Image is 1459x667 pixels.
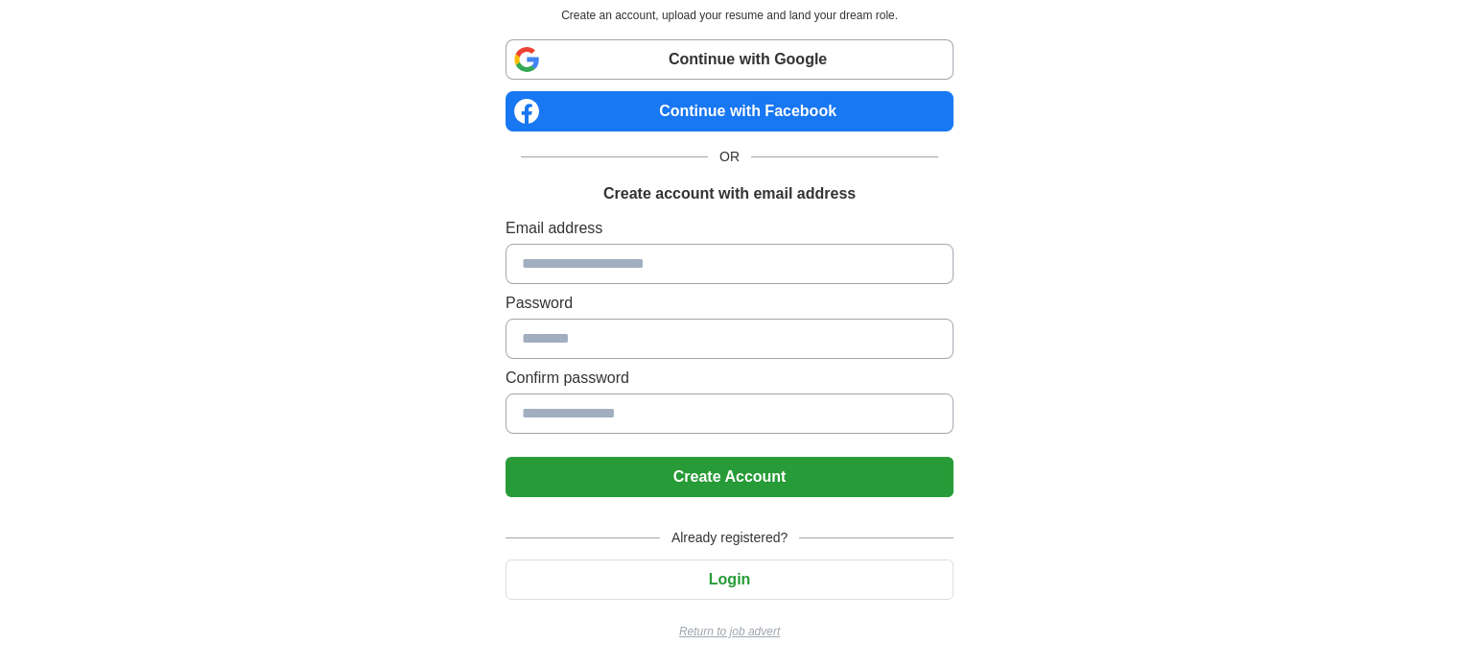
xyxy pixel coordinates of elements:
[506,39,953,80] a: Continue with Google
[506,292,953,315] label: Password
[506,560,953,600] button: Login
[603,182,856,205] h1: Create account with email address
[506,367,953,390] label: Confirm password
[506,217,953,240] label: Email address
[708,147,751,167] span: OR
[506,571,953,587] a: Login
[509,7,950,24] p: Create an account, upload your resume and land your dream role.
[506,91,953,131] a: Continue with Facebook
[660,528,799,548] span: Already registered?
[506,623,953,640] a: Return to job advert
[506,457,953,497] button: Create Account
